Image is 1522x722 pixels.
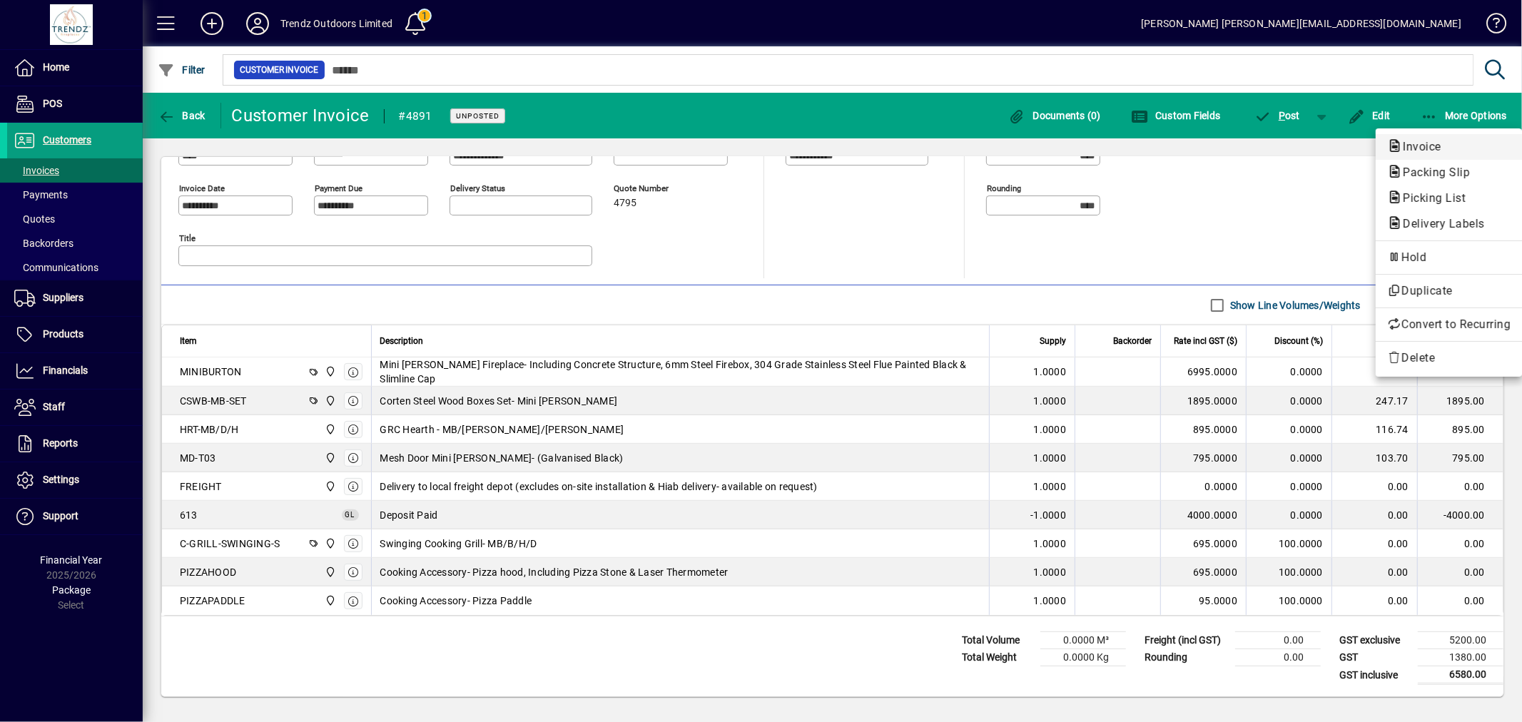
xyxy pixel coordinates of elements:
[1387,140,1449,153] span: Invoice
[1387,350,1511,367] span: Delete
[1387,316,1511,333] span: Convert to Recurring
[1387,166,1477,179] span: Packing Slip
[1387,191,1473,205] span: Picking List
[1387,217,1492,230] span: Delivery Labels
[1387,249,1511,266] span: Hold
[1387,283,1511,300] span: Duplicate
